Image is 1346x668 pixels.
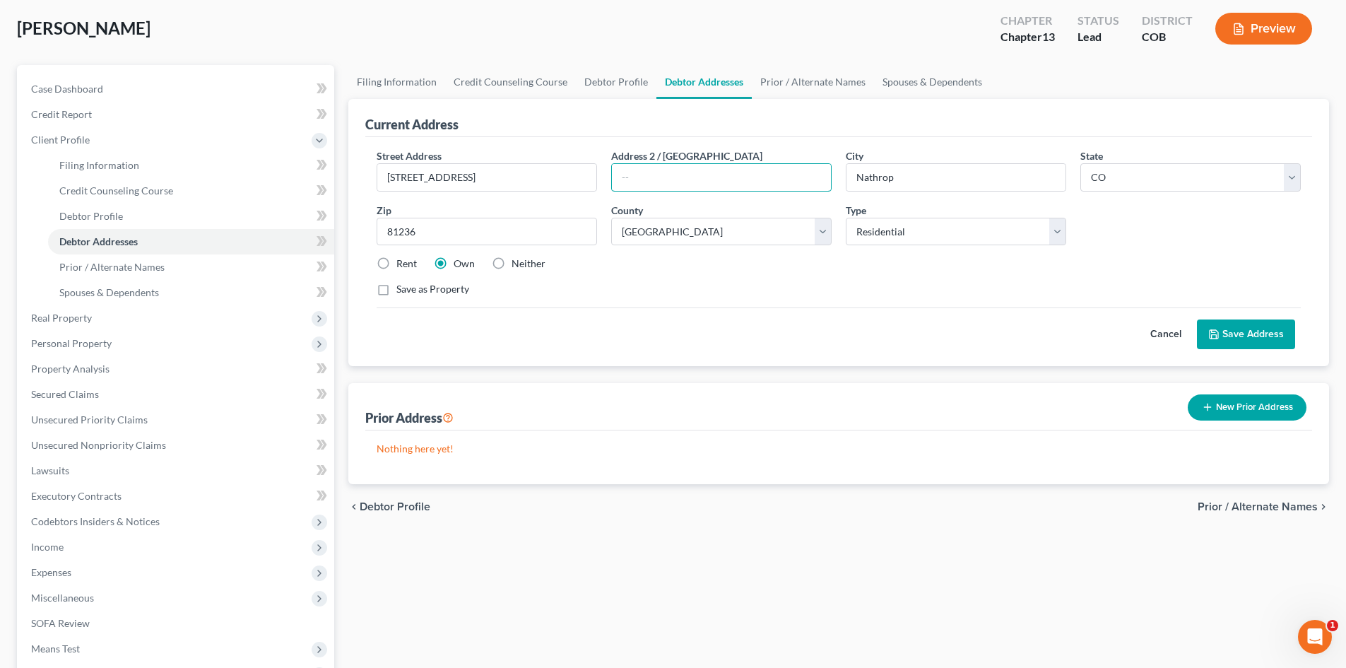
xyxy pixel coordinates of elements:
span: Prior / Alternate Names [59,261,165,273]
a: Spouses & Dependents [874,65,991,99]
input: Enter city... [846,164,1065,191]
a: Filing Information [48,153,334,178]
a: Debtor Addresses [656,65,752,99]
span: County [611,204,643,216]
span: 13 [1042,30,1055,43]
span: Unsecured Priority Claims [31,414,148,426]
span: 1 [1327,620,1338,631]
a: Case Dashboard [20,76,334,102]
span: [PERSON_NAME] [17,18,150,38]
a: Debtor Profile [48,204,334,229]
div: Chapter [1000,13,1055,29]
span: Executory Contracts [31,490,122,502]
a: Credit Counseling Course [445,65,576,99]
span: Codebtors Insiders & Notices [31,515,160,527]
a: Secured Claims [20,382,334,407]
a: Filing Information [348,65,445,99]
span: Income [31,541,64,553]
a: Spouses & Dependents [48,280,334,305]
span: Miscellaneous [31,592,94,604]
a: Debtor Addresses [48,229,334,254]
input: XXXXX [377,218,597,246]
div: Chapter [1000,29,1055,45]
input: Enter street address [377,164,596,191]
span: Secured Claims [31,388,99,400]
input: -- [612,164,831,191]
span: Unsecured Nonpriority Claims [31,439,166,451]
div: COB [1142,29,1193,45]
a: Unsecured Priority Claims [20,407,334,433]
span: Debtor Profile [59,210,123,222]
span: SOFA Review [31,617,90,629]
span: Street Address [377,150,442,162]
span: Filing Information [59,159,139,171]
span: Case Dashboard [31,83,103,95]
label: Save as Property [396,282,469,296]
div: Prior Address [365,409,454,426]
span: Real Property [31,312,92,324]
iframe: Intercom live chat [1298,620,1332,654]
span: Credit Counseling Course [59,184,173,197]
a: Credit Report [20,102,334,127]
div: Current Address [365,116,459,133]
a: Credit Counseling Course [48,178,334,204]
label: Type [846,203,866,218]
span: Client Profile [31,134,90,146]
span: Debtor Profile [360,501,430,512]
label: Neither [512,257,545,271]
button: Prior / Alternate Names chevron_right [1198,501,1329,512]
button: Cancel [1135,320,1197,348]
a: Property Analysis [20,356,334,382]
a: Unsecured Nonpriority Claims [20,433,334,458]
button: New Prior Address [1188,394,1306,421]
a: Prior / Alternate Names [48,254,334,280]
span: Means Test [31,643,80,655]
p: Nothing here yet! [377,442,1301,456]
button: Preview [1215,13,1312,45]
button: Save Address [1197,320,1295,349]
span: Property Analysis [31,363,110,375]
div: District [1142,13,1193,29]
span: City [846,150,863,162]
button: chevron_left Debtor Profile [348,501,430,512]
span: Lawsuits [31,464,69,476]
i: chevron_left [348,501,360,512]
span: Credit Report [31,108,92,120]
i: chevron_right [1318,501,1329,512]
a: SOFA Review [20,611,334,636]
span: Debtor Addresses [59,235,138,247]
a: Lawsuits [20,458,334,484]
div: Status [1078,13,1119,29]
span: Zip [377,204,391,216]
label: Address 2 / [GEOGRAPHIC_DATA] [611,148,762,163]
span: Spouses & Dependents [59,286,159,298]
a: Debtor Profile [576,65,656,99]
label: Rent [396,257,417,271]
label: Own [454,257,475,271]
span: Personal Property [31,337,112,349]
a: Prior / Alternate Names [752,65,874,99]
span: State [1080,150,1103,162]
div: Lead [1078,29,1119,45]
span: Expenses [31,566,71,578]
a: Executory Contracts [20,484,334,509]
span: Prior / Alternate Names [1198,501,1318,512]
